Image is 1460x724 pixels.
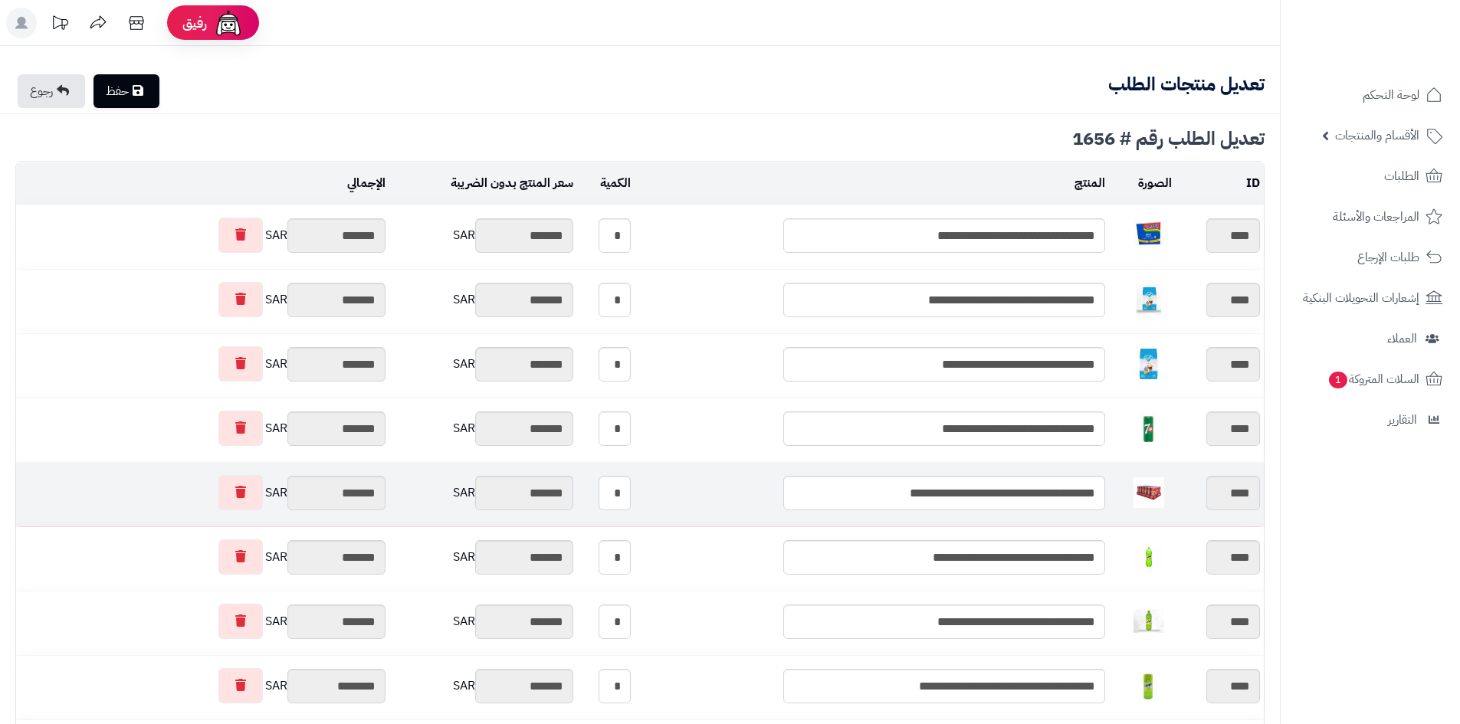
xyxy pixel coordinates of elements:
[1290,280,1451,316] a: إشعارات التحويلات البنكية
[1290,77,1451,113] a: لوحة التحكم
[393,347,573,382] div: SAR
[1134,670,1164,701] img: 1747566616-1481083d-48b6-4b0f-b89f-c8f09a39-40x40.jpg
[1134,220,1164,251] img: 1747283225-Screenshot%202025-05-15%20072245-40x40.jpg
[20,218,386,253] div: SAR
[393,283,573,317] div: SAR
[15,129,1265,148] div: تعديل الطلب رقم # 1656
[1387,328,1417,349] span: العملاء
[1134,606,1164,637] img: 1747566256-XP8G23evkchGmxKUr8YaGb2gsq2hZno4-40x40.jpg
[18,74,85,108] a: رجوع
[393,540,573,575] div: SAR
[1108,70,1265,98] b: تعديل منتجات الطلب
[20,475,386,510] div: SAR
[20,668,386,703] div: SAR
[94,74,159,108] a: حفظ
[393,669,573,703] div: SAR
[1134,413,1164,444] img: 1747541124-caa6673e-b677-477c-bbb4-b440b79b-40x40.jpg
[1290,320,1451,357] a: العملاء
[1356,41,1445,74] img: logo-2.png
[20,539,386,575] div: SAR
[41,8,79,42] a: تحديثات المنصة
[1335,125,1419,146] span: الأقسام والمنتجات
[1290,239,1451,276] a: طلبات الإرجاع
[393,476,573,510] div: SAR
[1357,247,1419,268] span: طلبات الإرجاع
[1290,361,1451,398] a: السلات المتروكة1
[1327,369,1419,390] span: السلات المتروكة
[1329,372,1347,388] span: 1
[1388,409,1417,431] span: التقارير
[1134,542,1164,572] img: 1747544486-c60db756-6ee7-44b0-a7d4-ec449800-40x40.jpg
[1333,206,1419,228] span: المراجعات والأسئلة
[20,411,386,446] div: SAR
[1176,162,1264,205] td: ID
[1384,165,1419,187] span: الطلبات
[1303,287,1419,309] span: إشعارات التحويلات البنكية
[20,604,386,639] div: SAR
[1290,158,1451,195] a: الطلبات
[393,604,573,639] div: SAR
[16,162,389,205] td: الإجمالي
[20,282,386,317] div: SAR
[577,162,635,205] td: الكمية
[635,162,1110,205] td: المنتج
[393,218,573,253] div: SAR
[213,8,244,38] img: ai-face.png
[1290,198,1451,235] a: المراجعات والأسئلة
[1290,401,1451,438] a: التقارير
[1134,349,1164,379] img: 1747422865-61UT6OXd80L._AC_SL1270-40x40.jpg
[1134,284,1164,315] img: 1747422643-H9NtV8ZjzdFc2NGcwko8EIkc2J63vLRu-40x40.jpg
[389,162,577,205] td: سعر المنتج بدون الضريبة
[1134,477,1164,508] img: 1747542247-c40cb516-d5e3-4db4-836a-13cf9282-40x40.jpg
[1109,162,1175,205] td: الصورة
[182,14,207,32] span: رفيق
[20,346,386,382] div: SAR
[1363,84,1419,106] span: لوحة التحكم
[393,411,573,446] div: SAR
